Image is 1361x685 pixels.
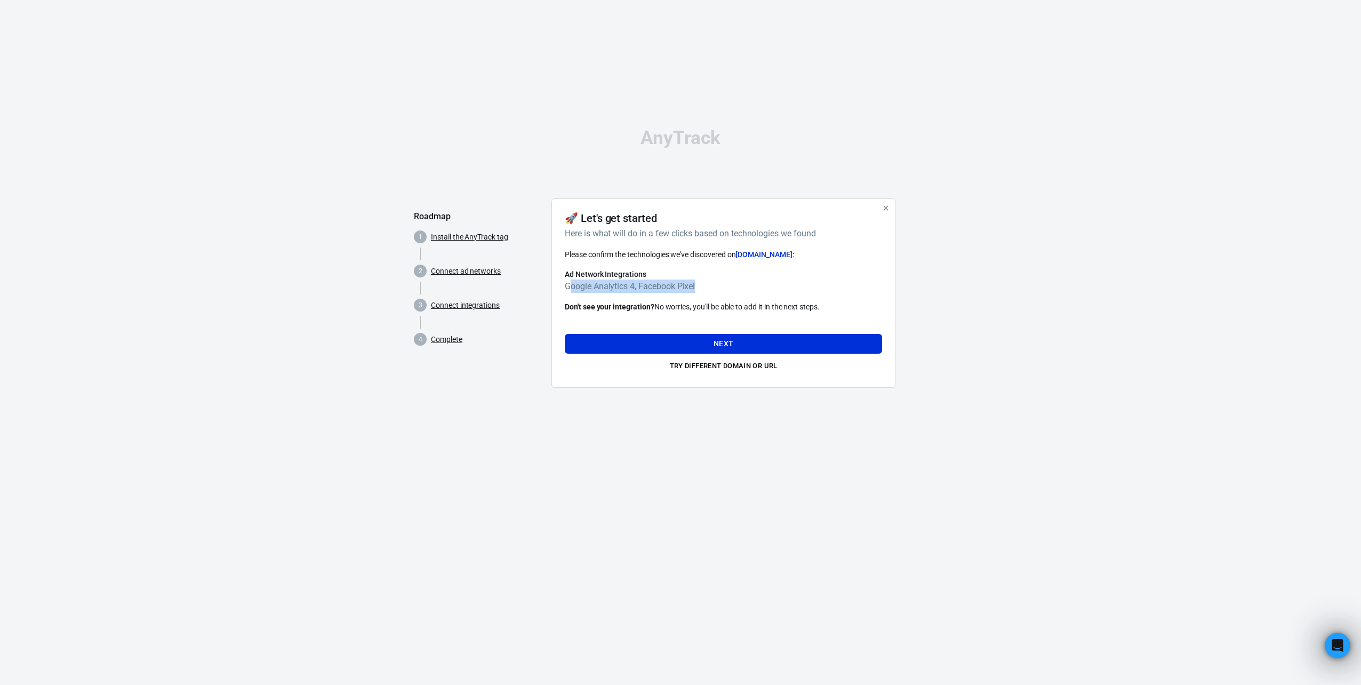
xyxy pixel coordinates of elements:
text: 4 [419,336,422,343]
h4: 🚀 Let's get started [565,212,657,225]
a: Install the AnyTrack tag [431,232,508,243]
h6: Ad Network Integrations [565,269,882,280]
div: AnyTrack [414,129,947,147]
h6: Here is what will do in a few clicks based on technologies we found [565,227,878,240]
p: No worries, you'll be able to add it in the next steps. [565,301,882,313]
text: 2 [419,267,422,275]
text: 1 [419,233,422,241]
a: Connect integrations [431,300,500,311]
span: [DOMAIN_NAME] [735,250,792,259]
button: Next [565,334,882,354]
span: Please confirm the technologies we've discovered on : [565,250,794,259]
h5: Roadmap [414,211,543,222]
strong: Don't see your integration? [565,302,654,311]
h6: Google Analytics 4, Facebook Pixel [565,280,882,293]
iframe: Intercom live chat [1325,633,1350,658]
a: Connect ad networks [431,266,501,277]
a: Complete [431,334,462,345]
button: Try different domain or url [565,358,882,375]
text: 3 [419,301,422,309]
